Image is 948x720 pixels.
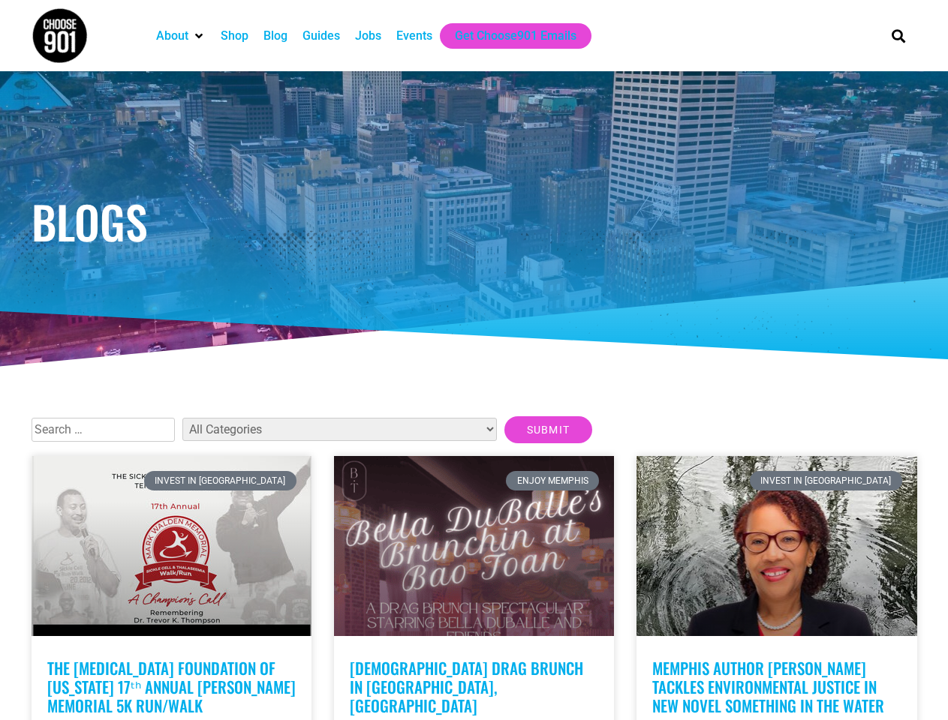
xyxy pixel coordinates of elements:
input: Submit [504,416,593,443]
a: About [156,27,188,45]
a: Blog [263,27,287,45]
a: Events [396,27,432,45]
nav: Main nav [149,23,866,49]
a: Guides [302,27,340,45]
a: Memphis Author [PERSON_NAME] Tackles Environmental Justice in New Novel Something in the Water [652,656,884,717]
a: The [MEDICAL_DATA] Foundation of [US_STATE] 17ᵗʰ Annual [PERSON_NAME] Memorial 5K Run/Walk [47,656,296,717]
a: [DEMOGRAPHIC_DATA] Drag Brunch in [GEOGRAPHIC_DATA], [GEOGRAPHIC_DATA] [350,656,583,717]
div: Enjoy Memphis [506,471,599,490]
a: Get Choose901 Emails [455,27,576,45]
input: Search … [32,418,175,442]
div: Search [886,23,910,48]
div: Invest in [GEOGRAPHIC_DATA] [144,471,296,490]
a: Shop [221,27,248,45]
div: Invest in [GEOGRAPHIC_DATA] [750,471,902,490]
h1: Blogs [32,199,917,244]
a: Jobs [355,27,381,45]
div: About [149,23,213,49]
